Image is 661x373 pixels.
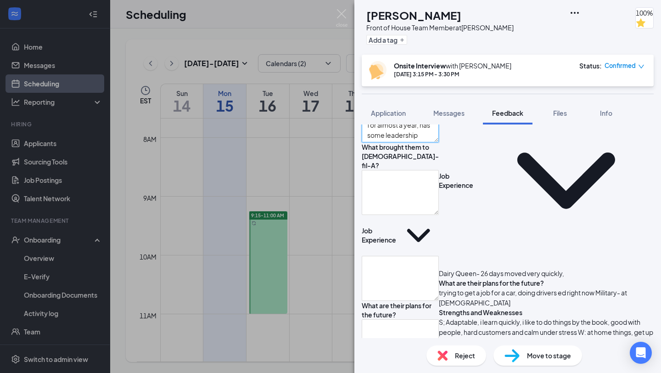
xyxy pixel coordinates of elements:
span: Messages [433,109,465,117]
span: Info [600,109,612,117]
div: Job Experience [362,226,396,244]
b: Onsite Interview [394,62,446,70]
span: Move to stage [527,350,571,361]
div: [DATE] 3:15 PM - 3:30 PM [394,70,511,78]
span: Feedback [492,109,523,117]
div: What brought them to [DEMOGRAPHIC_DATA]-fil-A? [362,142,439,170]
svg: ChevronDown [478,93,654,268]
div: Front of House Team Member at [PERSON_NAME] [366,23,514,32]
div: What are their plans for the future? [362,301,439,319]
svg: Plus [399,37,405,43]
span: Application [371,109,406,117]
span: 100% [636,8,653,18]
span: Reject [455,350,475,361]
div: What are their plans for the future? [439,278,544,288]
svg: ChevronDown [398,215,439,256]
div: Open Intercom Messenger [630,342,652,364]
h1: [PERSON_NAME] [366,7,461,23]
span: S; Adaptable, i learn quickly, i like to do things by the book, good with people, hard customers ... [439,318,653,346]
svg: Ellipses [569,7,580,18]
div: with [PERSON_NAME] [394,61,511,70]
div: Status : [579,61,602,70]
span: trying to get a job for a car, doing drivers ed right now Military- at [DEMOGRAPHIC_DATA] [439,288,627,307]
div: Job Experience [439,171,476,190]
span: Files [553,109,567,117]
div: Strengths and Weaknesses [439,308,522,317]
span: Confirmed [605,61,636,70]
button: PlusAdd a tag [366,35,407,45]
span: down [638,63,644,70]
span: Dairy Queen- 26 days moved very quickly, [439,269,564,277]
